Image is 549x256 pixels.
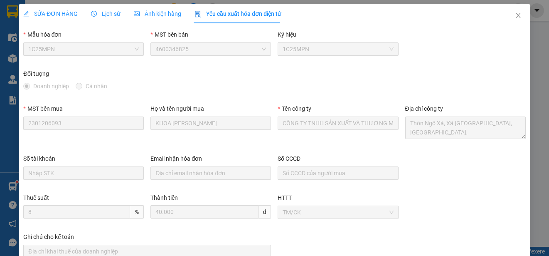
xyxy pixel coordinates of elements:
[155,43,266,55] span: 4600346825
[150,31,188,38] label: MST bên bán
[507,4,530,27] button: Close
[23,155,55,162] label: Số tài khoản
[23,105,62,112] label: MST bên mua
[258,205,271,219] span: đ
[23,31,62,38] label: Mẫu hóa đơn
[405,105,443,112] label: Địa chỉ công ty
[23,10,78,17] span: SỬA ĐƠN HÀNG
[23,194,49,201] label: Thuế suất
[82,82,111,91] span: Cá nhân
[23,117,144,130] input: MST bên mua
[23,11,29,17] span: edit
[23,70,49,77] label: Đối tượng
[23,234,74,240] label: Ghi chú cho kế toán
[28,43,139,55] span: 1C25MPN
[194,11,201,17] img: icon
[283,43,393,55] span: 1C25MPN
[150,167,271,180] input: Email nhận hóa đơn
[194,10,281,17] span: Yêu cầu xuất hóa đơn điện tử
[278,167,398,180] input: Số CCCD
[130,205,144,219] span: %
[23,205,130,219] input: Thuế suất
[278,117,398,130] input: Tên công ty
[150,194,178,201] label: Thành tiền
[23,167,144,180] input: Số tài khoản
[278,155,300,162] label: Số CCCD
[91,10,121,17] span: Lịch sử
[405,117,526,139] textarea: Địa chỉ công ty
[134,10,181,17] span: Ảnh kiện hàng
[278,194,292,201] label: HTTT
[150,105,204,112] label: Họ và tên người mua
[278,105,311,112] label: Tên công ty
[30,82,72,91] span: Doanh nghiệp
[278,31,296,38] label: Ký hiệu
[134,11,140,17] span: picture
[150,155,202,162] label: Email nhận hóa đơn
[91,11,97,17] span: clock-circle
[283,206,393,219] span: TM/CK
[150,117,271,130] input: Họ và tên người mua
[515,12,522,19] span: close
